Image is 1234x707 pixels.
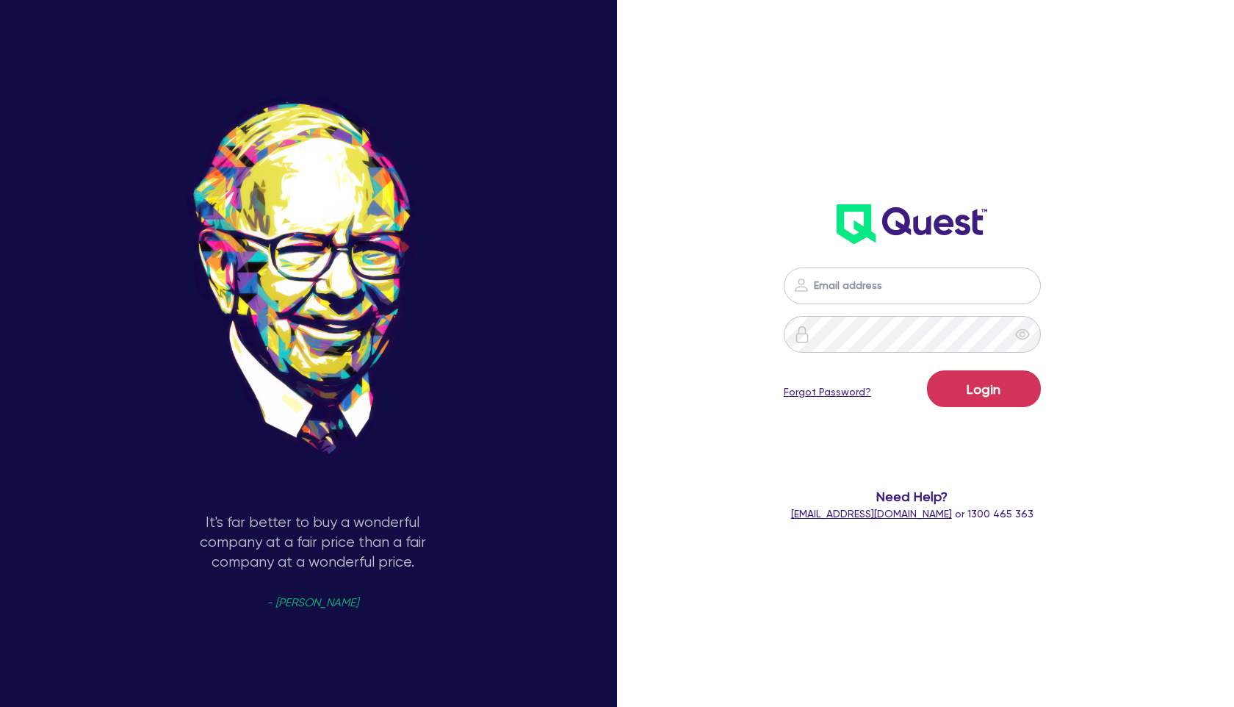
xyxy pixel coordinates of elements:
a: Forgot Password? [784,384,871,400]
span: eye [1015,327,1030,342]
span: - [PERSON_NAME] [267,597,358,609]
img: icon-password [793,326,811,343]
input: Email address [784,268,1041,304]
img: icon-password [793,276,810,294]
button: Login [927,370,1041,407]
a: [EMAIL_ADDRESS][DOMAIN_NAME] [791,508,952,520]
span: or 1300 465 363 [791,508,1033,520]
span: Need Help? [750,487,1075,506]
img: wH2k97JdezQIQAAAABJRU5ErkJggg== [837,204,987,244]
